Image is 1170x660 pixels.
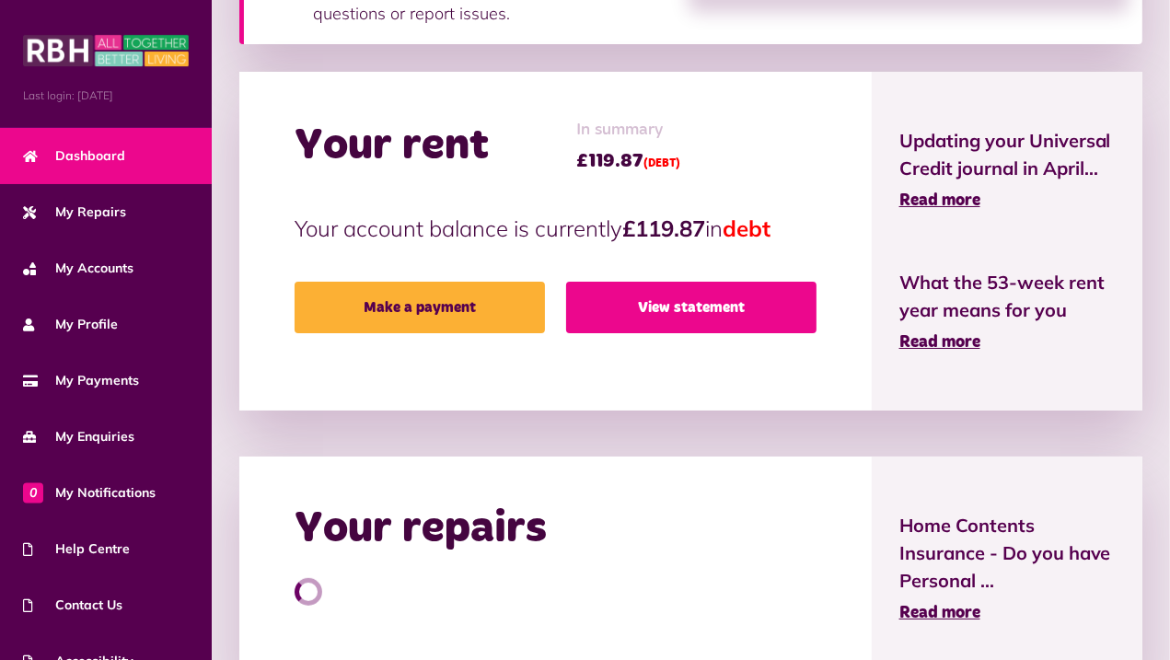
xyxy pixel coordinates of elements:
span: Read more [899,605,980,621]
span: In summary [576,118,680,143]
span: My Profile [23,315,118,334]
span: What the 53-week rent year means for you [899,269,1115,324]
span: My Repairs [23,203,126,222]
span: (DEBT) [643,158,680,169]
h2: Your rent [295,120,489,173]
img: MyRBH [23,32,189,69]
a: View statement [566,282,817,333]
a: Updating your Universal Credit journal in April... Read more [899,127,1115,214]
span: Read more [899,334,980,351]
span: £119.87 [576,147,680,175]
strong: £119.87 [622,214,705,242]
a: What the 53-week rent year means for you Read more [899,269,1115,355]
a: Home Contents Insurance - Do you have Personal ... Read more [899,512,1115,626]
span: 0 [23,482,43,503]
span: My Accounts [23,259,133,278]
a: Make a payment [295,282,545,333]
span: My Enquiries [23,427,134,446]
span: Last login: [DATE] [23,87,189,104]
h2: Your repairs [295,503,547,556]
span: My Notifications [23,483,156,503]
span: My Payments [23,371,139,390]
span: Dashboard [23,146,125,166]
p: Your account balance is currently in [295,212,817,245]
span: Updating your Universal Credit journal in April... [899,127,1115,182]
span: Home Contents Insurance - Do you have Personal ... [899,512,1115,595]
span: Contact Us [23,596,122,615]
span: Read more [899,192,980,209]
span: debt [723,214,770,242]
span: Help Centre [23,539,130,559]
